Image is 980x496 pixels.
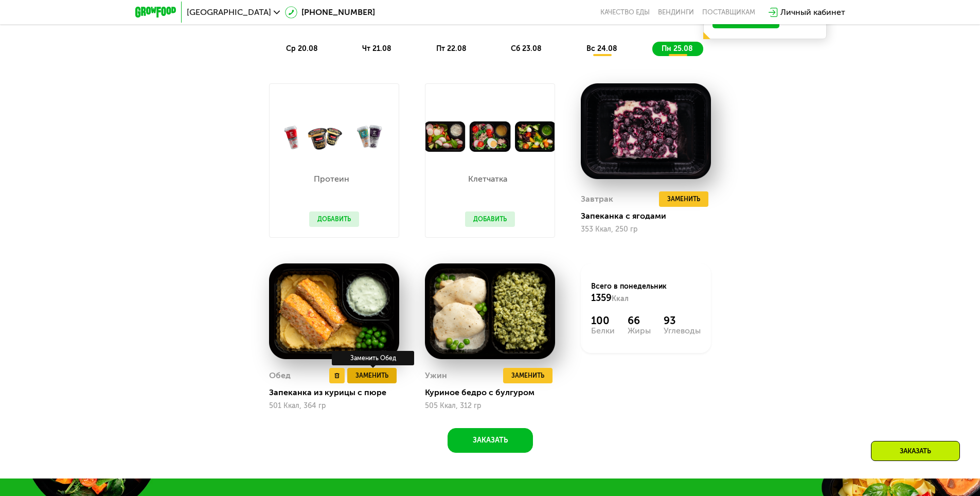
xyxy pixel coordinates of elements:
div: Заказать [871,441,960,461]
span: чт 21.08 [362,44,391,53]
div: Куриное бедро с булгуром [425,387,563,398]
p: Клетчатка [465,175,510,183]
div: 501 Ккал, 364 гр [269,402,399,410]
button: Добавить [465,211,515,227]
div: 93 [664,314,701,327]
button: Заменить [659,191,708,207]
span: [GEOGRAPHIC_DATA] [187,8,271,16]
span: 1359 [591,292,612,304]
div: Обед [269,368,291,383]
span: Заменить [355,370,388,381]
div: Углеводы [664,327,701,335]
a: [PHONE_NUMBER] [285,6,375,19]
a: Вендинги [658,8,694,16]
div: 66 [628,314,651,327]
span: вс 24.08 [586,44,617,53]
div: Заменить Обед [332,351,414,365]
div: Личный кабинет [780,6,845,19]
span: сб 23.08 [511,44,542,53]
div: поставщикам [702,8,755,16]
a: Качество еды [600,8,650,16]
span: Заменить [667,194,700,204]
button: Заказать [448,428,533,453]
div: Жиры [628,327,651,335]
div: Запеканка из курицы с пюре [269,387,407,398]
span: Заменить [511,370,544,381]
button: Заменить [503,368,553,383]
div: 353 Ккал, 250 гр [581,225,711,234]
span: ср 20.08 [286,44,318,53]
span: пн 25.08 [662,44,693,53]
div: 505 Ккал, 312 гр [425,402,555,410]
div: Всего в понедельник [591,281,701,304]
span: пт 22.08 [436,44,467,53]
p: Протеин [309,175,354,183]
div: Завтрак [581,191,613,207]
div: Запеканка с ягодами [581,211,719,221]
div: Ужин [425,368,447,383]
div: 100 [591,314,615,327]
button: Добавить [309,211,359,227]
span: Ккал [612,294,629,303]
button: Заменить [347,368,397,383]
div: Белки [591,327,615,335]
